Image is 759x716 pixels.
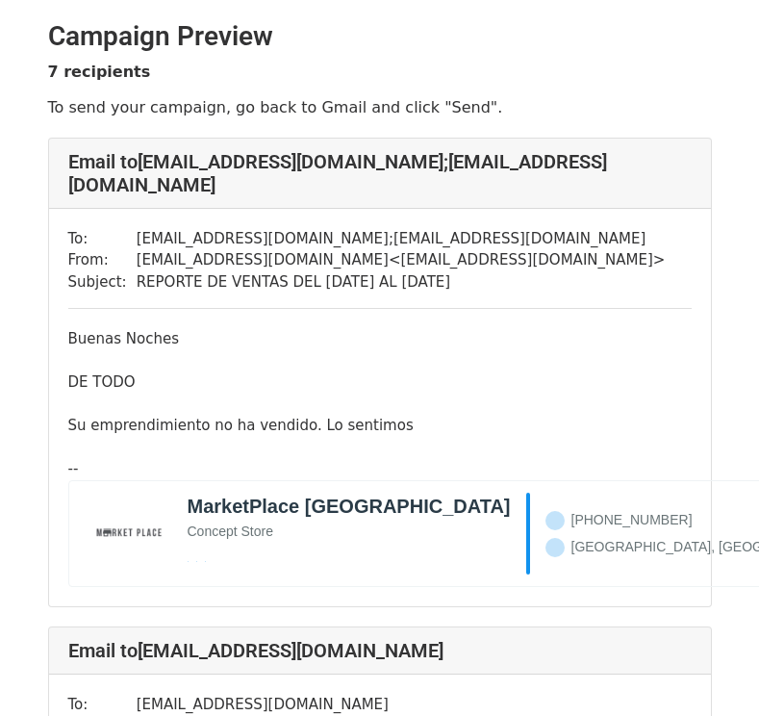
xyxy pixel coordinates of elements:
[68,271,137,294] td: Subject:
[48,97,712,117] p: To send your campaign, go back to Gmail and click "Send".
[137,271,666,294] td: REPORTE DE VENTAS DEL [DATE] AL [DATE]
[48,20,712,53] h2: Campaign Preview
[68,415,692,437] div: Su emprendimiento no ha vendido. Lo sentimos
[68,694,137,716] td: To:
[188,524,274,539] span: Concept Store
[68,371,692,394] div: DE TODO
[68,460,79,477] span: --
[87,493,168,575] img: marketplacenicaragua
[188,495,511,518] b: MarketPlace [GEOGRAPHIC_DATA]
[137,228,666,250] td: [EMAIL_ADDRESS][DOMAIN_NAME] ; [EMAIL_ADDRESS][DOMAIN_NAME]
[68,639,692,662] h4: Email to [EMAIL_ADDRESS][DOMAIN_NAME]
[137,249,666,271] td: [EMAIL_ADDRESS][DOMAIN_NAME] < [EMAIL_ADDRESS][DOMAIN_NAME] >
[137,694,666,716] td: [EMAIL_ADDRESS][DOMAIN_NAME]
[68,249,137,271] td: From:
[48,63,151,81] strong: 7 recipients
[68,328,692,350] div: Buenas Noches
[68,150,692,196] h4: Email to [EMAIL_ADDRESS][DOMAIN_NAME] ; [EMAIL_ADDRESS][DOMAIN_NAME]
[68,228,137,250] td: To:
